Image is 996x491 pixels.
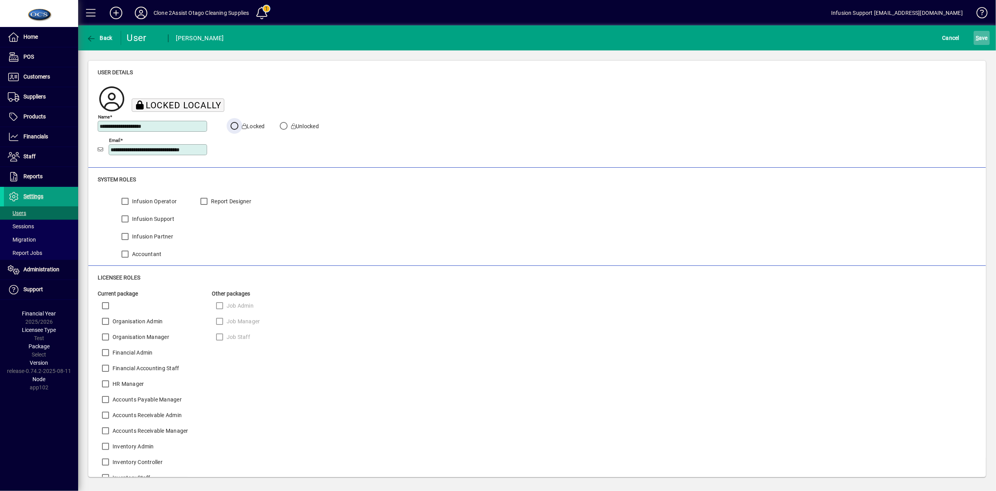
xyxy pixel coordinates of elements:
[4,47,78,67] a: POS
[154,7,249,19] div: Clone 2Assist Otago Cleaning Supplies
[22,310,56,317] span: Financial Year
[941,31,962,45] button: Cancel
[4,220,78,233] a: Sessions
[98,114,110,119] mat-label: Name
[4,233,78,246] a: Migration
[4,246,78,260] a: Report Jobs
[976,35,979,41] span: S
[971,2,986,27] a: Knowledge Base
[111,427,188,435] label: Accounts Receivable Manager
[209,197,251,205] label: Report Designer
[98,69,133,75] span: User details
[109,137,120,143] mat-label: Email
[98,274,140,281] span: Licensee roles
[23,193,43,199] span: Settings
[23,93,46,100] span: Suppliers
[111,317,163,325] label: Organisation Admin
[23,113,46,120] span: Products
[23,73,50,80] span: Customers
[290,122,319,130] label: Unlocked
[4,280,78,299] a: Support
[33,376,46,382] span: Node
[8,237,36,243] span: Migration
[22,327,56,333] span: Licensee Type
[8,223,34,229] span: Sessions
[29,343,50,349] span: Package
[23,266,59,272] span: Administration
[4,87,78,107] a: Suppliers
[23,153,36,159] span: Staff
[4,206,78,220] a: Users
[111,333,169,341] label: Organisation Manager
[131,197,177,205] label: Infusion Operator
[4,67,78,87] a: Customers
[976,32,988,44] span: ave
[86,35,113,41] span: Back
[240,122,265,130] label: Locked
[127,32,160,44] div: User
[111,474,150,482] label: Inventory Staff
[974,31,990,45] button: Save
[4,260,78,280] a: Administration
[131,215,174,223] label: Infusion Support
[98,176,136,183] span: System roles
[111,396,182,403] label: Accounts Payable Manager
[4,167,78,186] a: Reports
[831,7,963,19] div: Infusion Support [EMAIL_ADDRESS][DOMAIN_NAME]
[8,250,42,256] span: Report Jobs
[131,233,173,240] label: Infusion Partner
[942,32,960,44] span: Cancel
[129,6,154,20] button: Profile
[176,32,224,45] div: [PERSON_NAME]
[212,290,250,297] span: Other packages
[78,31,121,45] app-page-header-button: Back
[8,210,26,216] span: Users
[111,443,154,450] label: Inventory Admin
[146,100,221,110] span: Locked locally
[4,107,78,127] a: Products
[111,458,163,466] label: Inventory Controller
[111,411,182,419] label: Accounts Receivable Admin
[23,54,34,60] span: POS
[23,173,43,179] span: Reports
[131,250,162,258] label: Accountant
[4,27,78,47] a: Home
[23,34,38,40] span: Home
[4,147,78,167] a: Staff
[23,286,43,292] span: Support
[23,133,48,140] span: Financials
[111,349,153,357] label: Financial Admin
[111,380,144,388] label: HR Manager
[104,6,129,20] button: Add
[30,360,48,366] span: Version
[111,364,179,372] label: Financial Accounting Staff
[84,31,114,45] button: Back
[98,290,138,297] span: Current package
[4,127,78,147] a: Financials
